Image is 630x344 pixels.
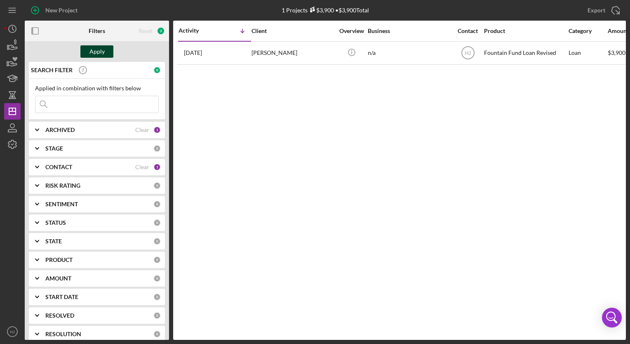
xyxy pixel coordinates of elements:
[45,127,75,133] b: ARCHIVED
[153,312,161,319] div: 0
[153,293,161,301] div: 0
[45,275,71,282] b: AMOUNT
[89,28,105,34] b: Filters
[45,238,62,245] b: STATE
[89,45,105,58] div: Apply
[179,27,215,34] div: Activity
[153,256,161,264] div: 0
[45,2,78,19] div: New Project
[252,42,334,64] div: [PERSON_NAME]
[368,28,450,34] div: Business
[336,28,367,34] div: Overview
[45,257,73,263] b: PRODUCT
[153,182,161,189] div: 0
[588,2,605,19] div: Export
[31,67,73,73] b: SEARCH FILTER
[282,7,369,14] div: 1 Projects • $3,900 Total
[45,145,63,152] b: STAGE
[135,127,149,133] div: Clear
[45,312,74,319] b: RESOLVED
[153,330,161,338] div: 0
[25,2,86,19] button: New Project
[80,45,113,58] button: Apply
[45,294,78,300] b: START DATE
[153,163,161,171] div: 1
[484,28,567,34] div: Product
[35,85,159,92] div: Applied in combination with filters below
[153,126,161,134] div: 1
[45,201,78,207] b: SENTIMENT
[252,28,334,34] div: Client
[608,49,625,56] span: $3,900
[602,308,622,328] div: Open Intercom Messenger
[153,275,161,282] div: 0
[45,219,66,226] b: STATUS
[139,28,153,34] div: Reset
[45,331,81,337] b: RESOLUTION
[153,145,161,152] div: 0
[579,2,626,19] button: Export
[153,238,161,245] div: 0
[157,27,165,35] div: 2
[153,66,161,74] div: 0
[452,28,483,34] div: Contact
[308,7,334,14] div: $3,900
[368,42,450,64] div: n/a
[45,182,80,189] b: RISK RATING
[4,323,21,340] button: HJ
[10,330,15,334] text: HJ
[569,42,607,64] div: Loan
[135,164,149,170] div: Clear
[569,28,607,34] div: Category
[484,42,567,64] div: Fountain Fund Loan Revised
[465,50,471,56] text: HJ
[45,164,72,170] b: CONTACT
[153,219,161,226] div: 0
[153,200,161,208] div: 0
[184,49,202,56] time: 2025-07-16 16:34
